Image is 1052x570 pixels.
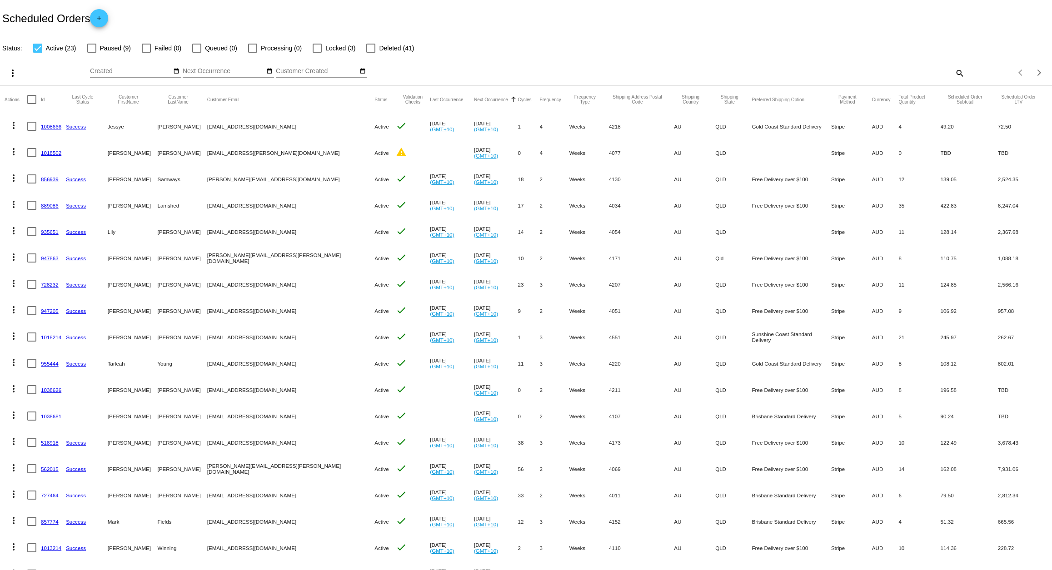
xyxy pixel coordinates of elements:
[715,297,752,324] mat-cell: QLD
[207,218,375,245] mat-cell: [EMAIL_ADDRESS][DOMAIN_NAME]
[674,94,707,104] button: Change sorting for ShippingCountry
[569,271,609,297] mat-cell: Weeks
[207,139,375,166] mat-cell: [EMAIL_ADDRESS][PERSON_NAME][DOMAIN_NAME]
[898,166,940,192] mat-cell: 12
[430,271,474,297] mat-cell: [DATE]
[898,113,940,139] mat-cell: 4
[108,94,150,104] button: Change sorting for CustomerFirstName
[430,232,454,238] a: (GMT+10)
[474,284,498,290] a: (GMT+10)
[998,192,1047,218] mat-cell: 6,247.04
[518,139,540,166] mat-cell: 0
[998,113,1047,139] mat-cell: 72.50
[157,139,207,166] mat-cell: [PERSON_NAME]
[540,403,569,429] mat-cell: 2
[941,94,990,104] button: Change sorting for Subtotal
[674,166,715,192] mat-cell: AU
[8,331,19,342] mat-icon: more_vert
[998,350,1047,377] mat-cell: 802.01
[518,377,540,403] mat-cell: 0
[674,429,715,456] mat-cell: AU
[108,192,158,218] mat-cell: [PERSON_NAME]
[207,113,375,139] mat-cell: [EMAIL_ADDRESS][DOMAIN_NAME]
[715,377,752,403] mat-cell: QLD
[359,68,366,75] mat-icon: date_range
[474,126,498,132] a: (GMT+10)
[540,218,569,245] mat-cell: 2
[831,94,864,104] button: Change sorting for PaymentMethod.Type
[66,308,86,314] a: Success
[998,271,1047,297] mat-cell: 2,566.16
[94,15,105,26] mat-icon: add
[474,232,498,238] a: (GMT+10)
[474,179,498,185] a: (GMT+10)
[998,218,1047,245] mat-cell: 2,367.68
[872,271,899,297] mat-cell: AUD
[872,166,899,192] mat-cell: AUD
[474,363,498,369] a: (GMT+10)
[831,377,872,403] mat-cell: Stripe
[207,377,375,403] mat-cell: [EMAIL_ADDRESS][DOMAIN_NAME]
[715,192,752,218] mat-cell: QLD
[898,139,940,166] mat-cell: 0
[474,139,518,166] mat-cell: [DATE]
[430,350,474,377] mat-cell: [DATE]
[430,258,454,264] a: (GMT+10)
[41,203,59,208] a: 889086
[183,68,264,75] input: Next Occurrence
[41,176,59,182] a: 856939
[898,218,940,245] mat-cell: 11
[474,297,518,324] mat-cell: [DATE]
[41,229,59,235] a: 935651
[998,403,1047,429] mat-cell: TBD
[518,271,540,297] mat-cell: 23
[872,218,899,245] mat-cell: AUD
[998,245,1047,271] mat-cell: 1,088.18
[7,68,18,79] mat-icon: more_vert
[540,271,569,297] mat-cell: 3
[941,429,998,456] mat-cell: 122.49
[108,324,158,350] mat-cell: [PERSON_NAME]
[941,297,998,324] mat-cell: 106.92
[569,218,609,245] mat-cell: Weeks
[609,192,674,218] mat-cell: 4034
[474,113,518,139] mat-cell: [DATE]
[715,113,752,139] mat-cell: QLD
[157,377,207,403] mat-cell: [PERSON_NAME]
[474,218,518,245] mat-cell: [DATE]
[674,297,715,324] mat-cell: AU
[540,324,569,350] mat-cell: 3
[540,297,569,324] mat-cell: 2
[430,205,454,211] a: (GMT+10)
[715,94,743,104] button: Change sorting for ShippingState
[374,97,387,102] button: Change sorting for Status
[540,97,561,102] button: Change sorting for Frequency
[207,245,375,271] mat-cell: [PERSON_NAME][EMAIL_ADDRESS][PERSON_NAME][DOMAIN_NAME]
[518,97,532,102] button: Change sorting for Cycles
[66,229,86,235] a: Success
[518,245,540,271] mat-cell: 10
[207,166,375,192] mat-cell: [PERSON_NAME][EMAIL_ADDRESS][DOMAIN_NAME]
[430,126,454,132] a: (GMT+10)
[207,324,375,350] mat-cell: [EMAIL_ADDRESS][DOMAIN_NAME]
[41,440,59,446] a: 518918
[430,113,474,139] mat-cell: [DATE]
[108,245,158,271] mat-cell: [PERSON_NAME]
[108,403,158,429] mat-cell: [PERSON_NAME]
[674,192,715,218] mat-cell: AU
[90,68,172,75] input: Created
[998,324,1047,350] mat-cell: 262.67
[518,192,540,218] mat-cell: 17
[752,350,831,377] mat-cell: Gold Coast Standard Delivery
[108,377,158,403] mat-cell: [PERSON_NAME]
[569,166,609,192] mat-cell: Weeks
[715,245,752,271] mat-cell: Qld
[569,245,609,271] mat-cell: Weeks
[474,271,518,297] mat-cell: [DATE]
[518,350,540,377] mat-cell: 11
[569,139,609,166] mat-cell: Weeks
[474,153,498,159] a: (GMT+10)
[715,403,752,429] mat-cell: QLD
[941,113,998,139] mat-cell: 49.20
[998,139,1047,166] mat-cell: TBD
